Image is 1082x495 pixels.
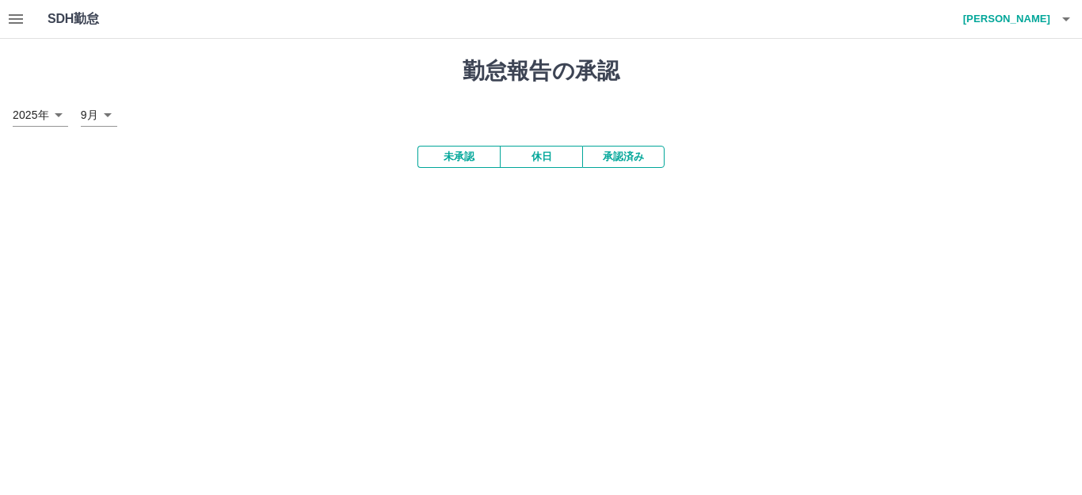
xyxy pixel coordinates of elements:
[500,146,582,168] button: 休日
[13,104,68,127] div: 2025年
[582,146,665,168] button: 承認済み
[417,146,500,168] button: 未承認
[81,104,117,127] div: 9月
[13,58,1069,85] h1: 勤怠報告の承認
